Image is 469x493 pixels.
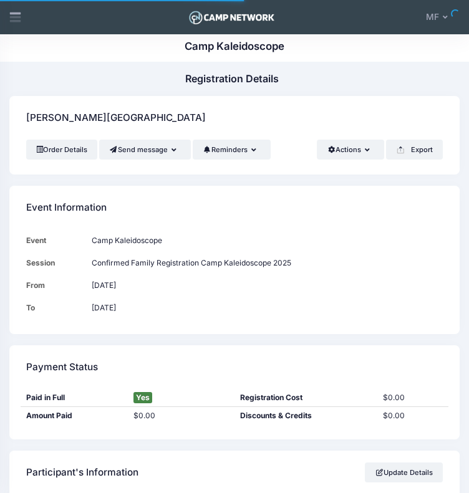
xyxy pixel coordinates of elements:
h1: Registration Details [185,73,279,85]
a: Update Details [365,462,443,482]
div: $0.00 [377,410,448,421]
td: [DATE] [86,274,443,297]
div: Amount Paid [21,410,128,421]
div: Paid in Full [21,392,128,403]
img: Logo [187,8,276,27]
td: To [26,297,86,319]
button: Send message [99,140,191,160]
td: From [26,274,86,297]
div: Show aside menu [6,4,24,30]
span: MF [426,11,439,24]
button: Reminders [193,140,271,160]
a: Order Details [26,140,97,160]
h4: Participant's Information [26,458,138,487]
td: Camp Kaleidoscope [86,229,443,252]
td: Event [26,229,86,252]
h4: Payment Status [26,353,98,381]
div: Registration Cost [234,392,377,403]
div: Discounts & Credits [234,410,377,421]
td: Confirmed Family Registration Camp Kaleidoscope 2025 [86,252,443,274]
div: $0.00 [128,410,235,421]
span: Yes [133,392,152,403]
button: MF [418,4,460,30]
td: Session [26,252,86,274]
button: Actions [317,140,384,160]
h1: Camp Kaleidoscope [185,40,284,52]
div: $0.00 [377,392,448,403]
h4: Event Information [26,193,107,222]
button: Export [386,140,443,160]
td: [DATE] [86,297,443,319]
h4: [PERSON_NAME][GEOGRAPHIC_DATA] [26,103,206,132]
